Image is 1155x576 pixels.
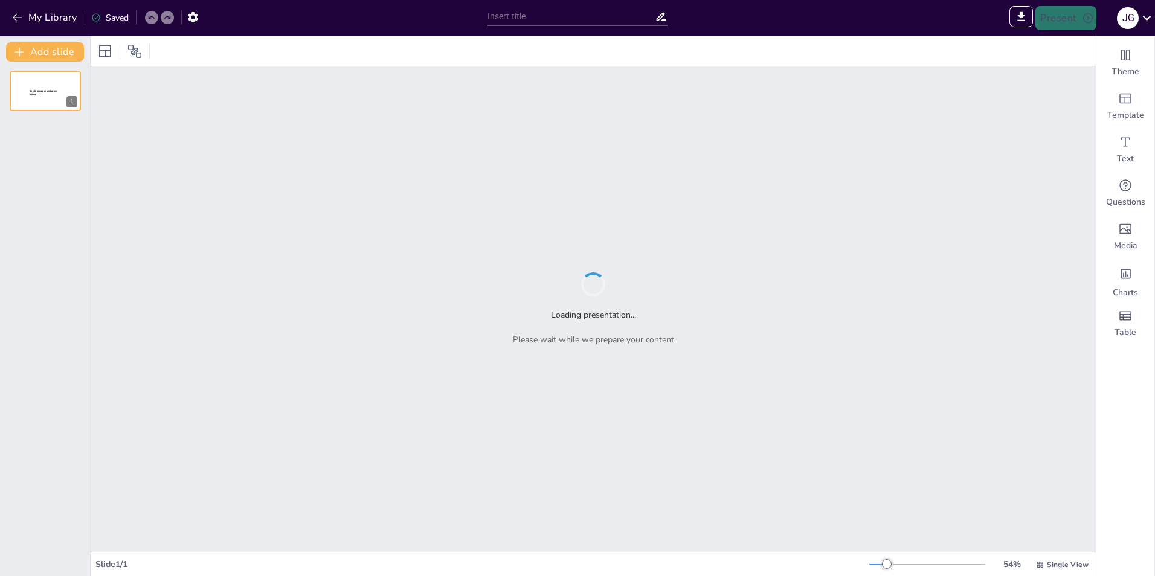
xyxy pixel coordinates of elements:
[1115,327,1136,339] span: Table
[487,8,655,25] input: Insert title
[30,89,57,96] span: Sendsteps presentation editor
[95,42,115,61] div: Layout
[10,71,81,111] div: 1
[997,558,1026,571] div: 54 %
[91,11,129,24] div: Saved
[1096,215,1154,258] div: Add images, graphics, shapes or video
[127,44,142,59] span: Position
[1096,128,1154,171] div: Add text boxes
[1117,7,1139,29] div: J G
[1096,171,1154,215] div: Get real-time input from your audience
[6,42,84,62] button: Add slide
[95,558,869,571] div: Slide 1 / 1
[551,309,636,321] h2: Loading presentation...
[1112,66,1139,78] span: Theme
[66,96,77,107] div: 1
[1009,6,1033,30] span: Export to PowerPoint
[1107,109,1144,121] span: Template
[1096,41,1154,85] div: Change the overall theme
[1106,196,1145,208] span: Questions
[513,333,674,346] p: Please wait while we prepare your content
[9,8,82,27] button: My Library
[1117,153,1134,165] span: Text
[1096,85,1154,128] div: Add ready made slides
[1035,6,1096,30] button: Present
[1113,287,1138,299] span: Charts
[1096,302,1154,345] div: Add a table
[1117,6,1139,30] button: J G
[1114,240,1137,252] span: Media
[1047,559,1089,570] span: Single View
[1096,258,1154,302] div: Add charts and graphs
